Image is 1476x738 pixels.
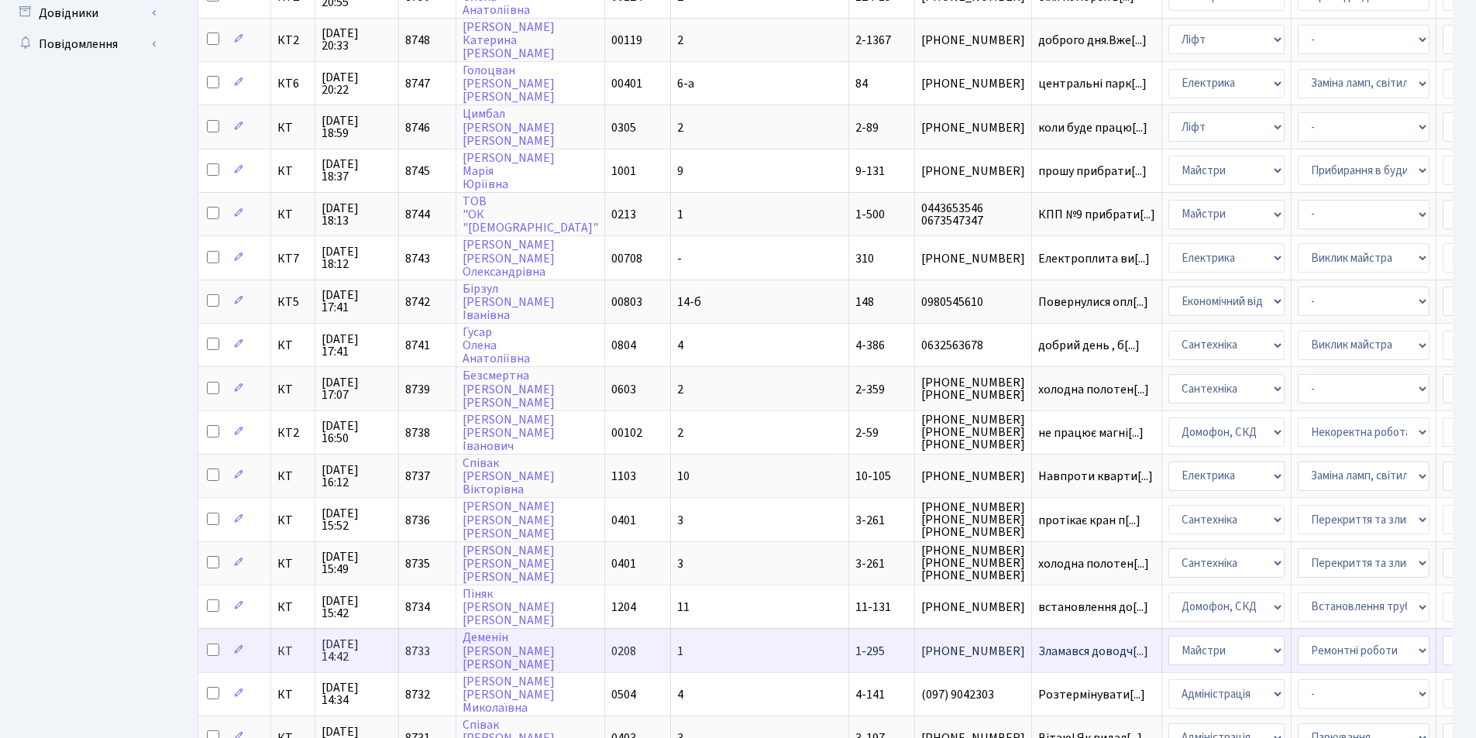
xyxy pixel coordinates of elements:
a: ГусарОленаАнатоліївна [463,324,530,367]
span: 9-131 [855,163,885,180]
span: КТ [277,208,308,221]
span: КТ6 [277,77,308,90]
span: 8735 [405,555,430,572]
span: 9 [677,163,683,180]
span: [PHONE_NUMBER] [921,601,1025,613]
span: КПП №9 прибрати[...] [1038,206,1155,223]
span: [DATE] 16:50 [322,420,392,445]
span: 8743 [405,250,430,267]
a: [PERSON_NAME][PERSON_NAME][PERSON_NAME] [463,542,555,585]
span: 00803 [611,293,642,311]
span: [DATE] 18:59 [322,115,392,139]
span: 6-а [677,75,694,92]
span: 8747 [405,75,430,92]
span: 2 [677,424,683,441]
span: КТ [277,514,308,527]
span: [DATE] 18:13 [322,202,392,227]
span: не працює магні[...] [1038,424,1144,441]
a: Піняк[PERSON_NAME][PERSON_NAME] [463,585,555,629]
span: [DATE] 18:37 [322,158,392,183]
span: 11-131 [855,599,891,616]
span: 8736 [405,512,430,529]
span: [DATE] 14:34 [322,681,392,706]
span: добрий день , б[...] [1038,337,1140,354]
span: 0980545610 [921,296,1025,308]
span: 2-1367 [855,32,891,49]
a: Повідомлення [8,29,163,60]
span: Зламався доводч[...] [1038,643,1148,660]
span: КТ [277,645,308,657]
span: 3 [677,512,683,529]
span: 0504 [611,686,636,703]
span: 2 [677,381,683,398]
span: 3 [677,555,683,572]
span: [PHONE_NUMBER] [921,77,1025,90]
span: 00401 [611,75,642,92]
span: [DATE] 15:42 [322,595,392,620]
span: 0443653546 0673547347 [921,202,1025,227]
span: Електроплита ви[...] [1038,250,1150,267]
span: [DATE] 17:41 [322,289,392,314]
span: 8732 [405,686,430,703]
span: холодна полотен[...] [1038,381,1149,398]
span: [PHONE_NUMBER] [921,122,1025,134]
span: [DATE] 17:07 [322,376,392,401]
a: [PERSON_NAME]Катерина[PERSON_NAME] [463,19,555,62]
span: 2-59 [855,424,879,441]
span: КТ2 [277,427,308,439]
span: [DATE] 18:12 [322,245,392,270]
span: КТ [277,601,308,613]
span: [PHONE_NUMBER] [921,470,1025,482]
span: [DATE] 20:22 [322,71,392,96]
span: 2 [677,32,683,49]
span: [DATE] 16:12 [322,464,392,489]
span: 2-359 [855,381,885,398]
span: КТ [277,383,308,396]
span: 4 [677,337,683,354]
span: 3-261 [855,512,885,529]
span: 10 [677,468,690,485]
span: 1204 [611,599,636,616]
span: [PHONE_NUMBER] [921,645,1025,657]
span: центральні парк[...] [1038,75,1147,92]
span: 1001 [611,163,636,180]
span: 148 [855,293,874,311]
span: 14-б [677,293,701,311]
a: Безсмертна[PERSON_NAME][PERSON_NAME] [463,368,555,411]
span: 0213 [611,206,636,223]
span: [PHONE_NUMBER] [PHONE_NUMBER] [PHONE_NUMBER] [921,544,1025,582]
a: [PERSON_NAME][PERSON_NAME]Миколаївна [463,673,555,716]
span: 1103 [611,468,636,485]
span: 8741 [405,337,430,354]
span: [DATE] 15:49 [322,551,392,575]
span: 0603 [611,381,636,398]
span: [PHONE_NUMBER] [921,34,1025,46]
span: [DATE] 17:41 [322,333,392,358]
span: 8737 [405,468,430,485]
a: [PERSON_NAME]МаріяЮріївна [463,149,555,193]
span: 0401 [611,555,636,572]
span: 0401 [611,512,636,529]
span: 4-141 [855,686,885,703]
span: КТ [277,558,308,570]
span: 11 [677,599,690,616]
span: КТ [277,688,308,701]
span: протікає кран п[...] [1038,512,1141,529]
span: 1 [677,206,683,223]
span: [DATE] 15:52 [322,507,392,532]
span: 3-261 [855,555,885,572]
a: Голоцван[PERSON_NAME][PERSON_NAME] [463,62,555,105]
span: 1 [677,643,683,660]
span: КТ7 [277,252,308,265]
span: Повернулися опл[...] [1038,293,1148,311]
span: 8733 [405,643,430,660]
span: 310 [855,250,874,267]
span: 8745 [405,163,430,180]
span: 8744 [405,206,430,223]
span: 0632563678 [921,339,1025,352]
span: [DATE] 20:33 [322,27,392,52]
span: [PHONE_NUMBER] [921,252,1025,265]
span: встановлення до[...] [1038,599,1148,616]
span: Розтермінувати[...] [1038,686,1145,703]
span: [DATE] 14:42 [322,638,392,663]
